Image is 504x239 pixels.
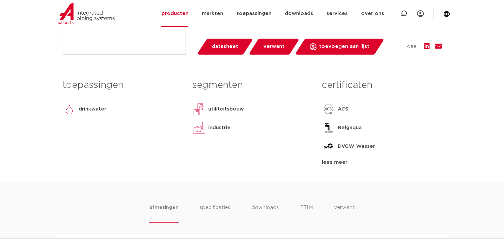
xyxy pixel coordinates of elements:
[322,140,335,153] img: DVGW Wasser
[208,124,231,132] p: industrie
[208,105,244,113] p: utiliteitsbouw
[192,121,206,134] img: industrie
[192,103,206,116] img: utiliteitsbouw
[200,204,230,223] li: specificaties
[149,204,178,223] li: afmetingen
[334,204,355,223] li: verwant
[407,43,418,51] span: deel:
[300,204,313,223] li: ETIM
[197,39,253,55] a: datasheet
[248,39,299,55] a: verwant
[322,121,335,134] img: Belgaqua
[63,79,182,92] h3: toepassingen
[338,105,348,113] p: ACS
[63,103,76,116] img: drinkwater
[212,41,238,52] span: datasheet
[338,142,375,150] p: DVGW Wasser
[252,204,279,223] li: downloads
[192,79,312,92] h3: segmenten
[319,41,369,52] span: toevoegen aan lijst
[263,41,284,52] span: verwant
[79,105,106,113] p: drinkwater
[322,158,441,166] div: lees meer
[322,103,335,116] img: ACS
[322,79,441,92] h3: certificaten
[338,124,362,132] p: Belgaqua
